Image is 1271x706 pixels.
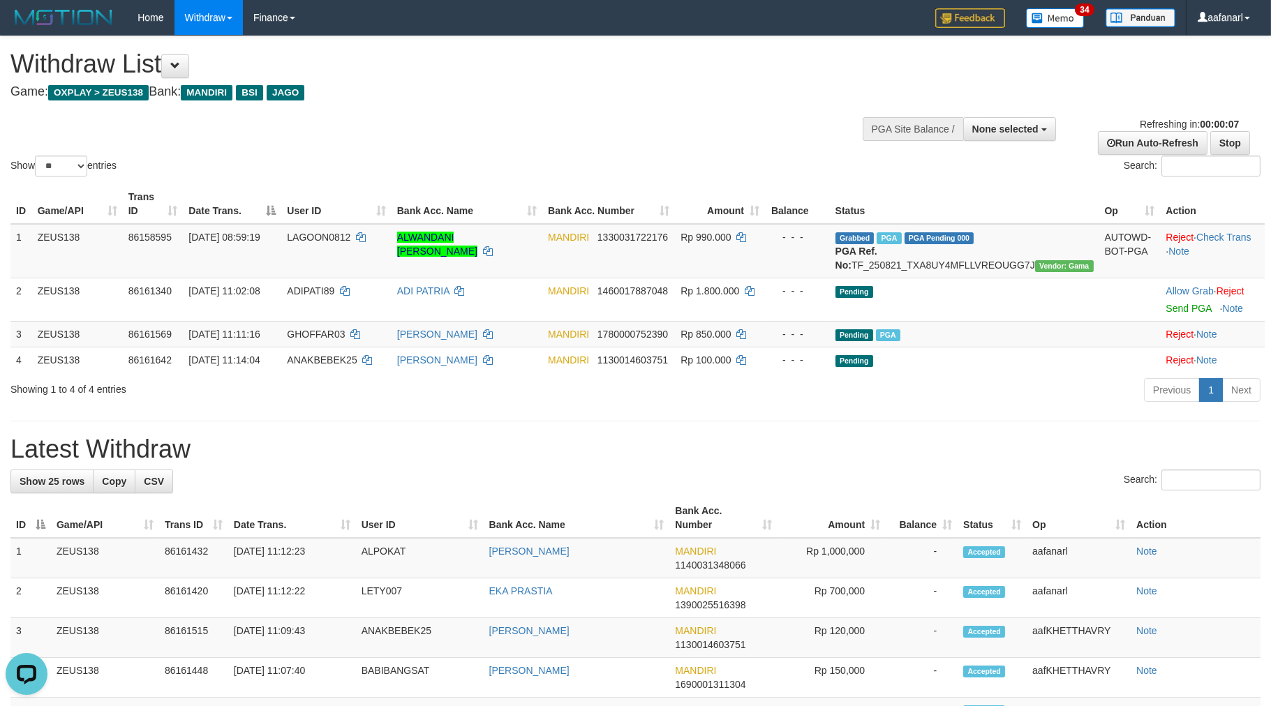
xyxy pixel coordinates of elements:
img: Feedback.jpg [935,8,1005,28]
span: · [1166,285,1216,296]
a: Reject [1217,285,1244,296]
span: MANDIRI [548,329,589,340]
span: Pending [835,355,873,367]
span: Vendor URL: https://trx31.1velocity.biz [1035,260,1094,272]
span: MANDIRI [548,285,589,296]
span: Copy 1330031722176 to clipboard [597,232,668,243]
th: Date Trans.: activate to sort column ascending [228,498,356,538]
a: Note [1222,303,1243,314]
th: ID [10,184,32,224]
a: Copy [93,470,135,493]
th: Amount: activate to sort column ascending [675,184,765,224]
td: - [886,658,958,698]
a: EKA PRASTIA [489,585,553,596]
strong: 00:00:07 [1200,119,1239,130]
span: BSI [236,85,263,100]
td: 3 [10,618,51,658]
button: Open LiveChat chat widget [6,6,47,47]
td: aafKHETTHAVRY [1027,658,1131,698]
span: Marked by aafanarl [877,232,901,244]
label: Show entries [10,156,117,176]
th: User ID: activate to sort column ascending [281,184,391,224]
span: 34 [1075,3,1094,16]
td: · [1160,321,1265,347]
td: 86161448 [159,658,228,698]
th: Op: activate to sort column ascending [1099,184,1161,224]
span: OXPLAY > ZEUS138 [48,85,149,100]
td: 4 [10,347,32,373]
span: GHOFFAR03 [287,329,345,340]
span: Copy 1130014603751 to clipboard [675,639,745,650]
span: Copy 1140031348066 to clipboard [675,559,745,571]
select: Showentries [35,156,87,176]
a: Run Auto-Refresh [1098,131,1207,155]
span: MANDIRI [675,625,716,636]
div: - - - [771,230,824,244]
a: [PERSON_NAME] [397,329,477,340]
a: [PERSON_NAME] [397,354,477,366]
span: Pending [835,286,873,298]
a: Note [1196,329,1217,340]
a: ADI PATRIA [397,285,449,296]
img: Button%20Memo.svg [1026,8,1085,28]
td: ZEUS138 [51,538,159,578]
span: Rp 990.000 [681,232,731,243]
span: MANDIRI [675,585,716,596]
th: Action [1131,498,1261,538]
a: Note [1136,546,1157,557]
span: Refreshing in: [1140,119,1239,130]
td: ALPOKAT [356,538,484,578]
div: Showing 1 to 4 of 4 entries [10,377,519,396]
a: Stop [1210,131,1250,155]
th: Balance [765,184,830,224]
td: - [886,578,958,618]
input: Search: [1161,156,1261,176]
th: Trans ID: activate to sort column ascending [123,184,184,224]
td: TF_250821_TXA8UY4MFLLVREOUGG7J [830,224,1099,278]
span: Show 25 rows [20,476,84,487]
th: Action [1160,184,1265,224]
td: - [886,618,958,658]
th: Game/API: activate to sort column ascending [51,498,159,538]
td: aafanarl [1027,578,1131,618]
td: aafKHETTHAVRY [1027,618,1131,658]
h1: Withdraw List [10,50,833,78]
span: Copy 1130014603751 to clipboard [597,354,668,366]
a: Note [1168,246,1189,257]
td: BABIBANGSAT [356,658,484,698]
td: 86161515 [159,618,228,658]
a: Show 25 rows [10,470,94,493]
span: ADIPATI89 [287,285,334,296]
span: Accepted [963,546,1005,558]
span: Accepted [963,666,1005,677]
span: Marked by aafanarl [876,329,900,341]
td: ZEUS138 [51,618,159,658]
span: MANDIRI [675,665,716,676]
button: None selected [963,117,1056,141]
td: 3 [10,321,32,347]
th: Bank Acc. Name: activate to sort column ascending [484,498,670,538]
span: JAGO [267,85,304,100]
span: Rp 100.000 [681,354,731,366]
a: Note [1136,625,1157,636]
span: [DATE] 11:11:16 [188,329,260,340]
a: ALWANDANI [PERSON_NAME] [397,232,477,257]
span: Copy 1390025516398 to clipboard [675,599,745,610]
td: · [1160,278,1265,321]
td: 86161420 [159,578,228,618]
td: [DATE] 11:12:22 [228,578,356,618]
th: Bank Acc. Name: activate to sort column ascending [392,184,542,224]
td: Rp 700,000 [778,578,886,618]
span: 86158595 [128,232,172,243]
td: ZEUS138 [32,347,123,373]
td: 1 [10,538,51,578]
td: ZEUS138 [51,658,159,698]
th: Game/API: activate to sort column ascending [32,184,123,224]
span: Accepted [963,626,1005,638]
th: ID: activate to sort column descending [10,498,51,538]
h1: Latest Withdraw [10,435,1261,463]
span: Accepted [963,586,1005,598]
span: LAGOON0812 [287,232,350,243]
span: MANDIRI [675,546,716,557]
td: Rp 150,000 [778,658,886,698]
